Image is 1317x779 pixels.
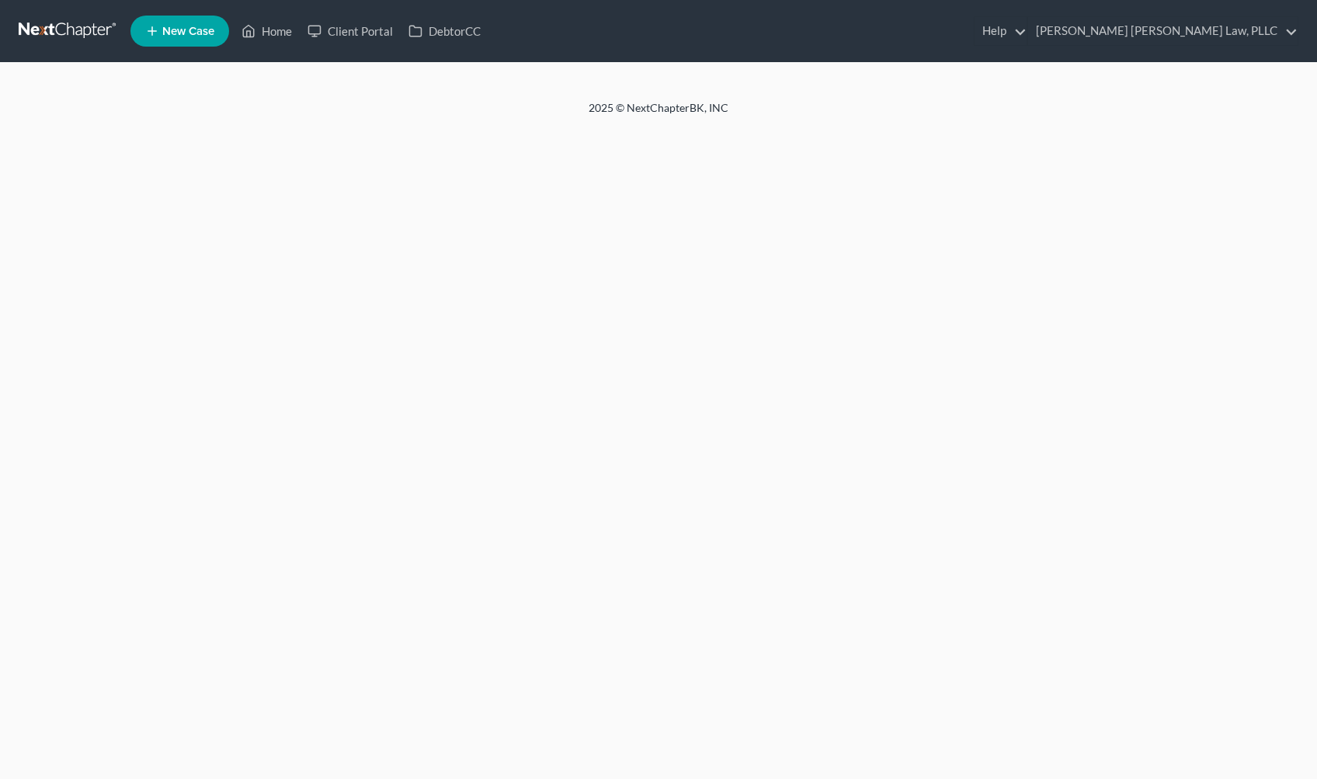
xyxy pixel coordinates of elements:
a: Help [975,17,1027,45]
a: DebtorCC [401,17,488,45]
div: 2025 © NextChapterBK, INC [216,100,1101,128]
new-legal-case-button: New Case [130,16,229,47]
a: [PERSON_NAME] [PERSON_NAME] Law, PLLC [1028,17,1298,45]
a: Client Portal [300,17,401,45]
a: Home [234,17,300,45]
